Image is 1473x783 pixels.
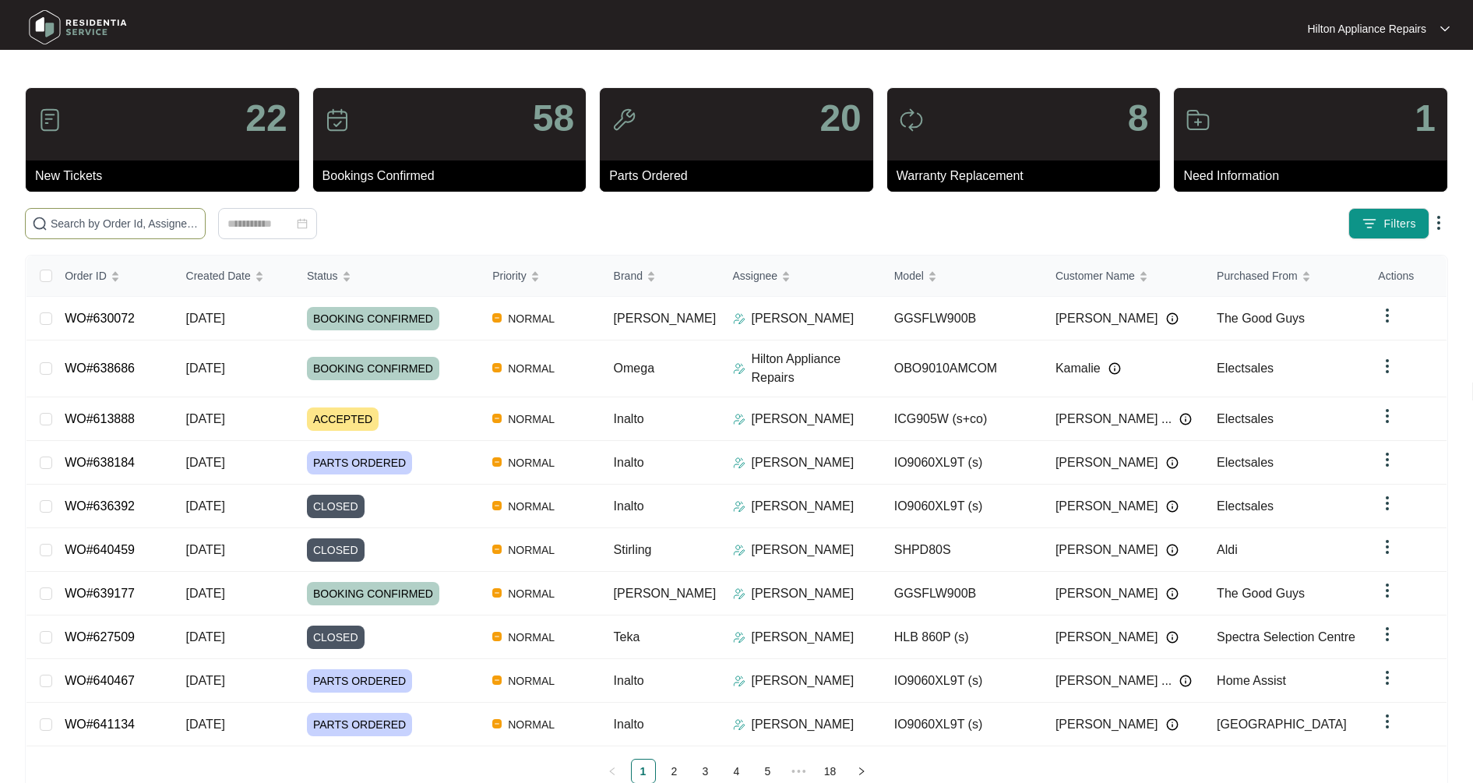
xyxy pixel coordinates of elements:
th: Brand [601,256,721,297]
a: WO#627509 [65,630,135,644]
img: dropdown arrow [1378,357,1397,376]
a: 18 [819,760,842,783]
span: NORMAL [502,410,561,429]
img: dropdown arrow [1440,25,1450,33]
img: Assigner Icon [733,413,745,425]
img: Assigner Icon [733,362,745,375]
td: IO9060XL9T (s) [882,485,1043,528]
a: WO#630072 [65,312,135,325]
img: Info icon [1179,675,1192,687]
img: Info icon [1166,457,1179,469]
span: [DATE] [186,312,225,325]
th: Model [882,256,1043,297]
p: Hilton Appliance Repairs [1307,21,1426,37]
span: [DATE] [186,718,225,731]
span: Omega [614,362,654,375]
td: GGSFLW900B [882,572,1043,615]
img: Info icon [1166,631,1179,644]
span: NORMAL [502,628,561,647]
p: [PERSON_NAME] [752,497,855,516]
span: Brand [614,267,643,284]
span: Customer Name [1055,267,1135,284]
span: [DATE] [186,412,225,425]
img: Assigner Icon [733,718,745,731]
span: Electsales [1217,499,1274,513]
span: BOOKING CONFIRMED [307,582,439,605]
span: The Good Guys [1217,587,1305,600]
span: left [608,767,617,776]
span: Inalto [614,456,644,469]
span: Filters [1383,216,1416,232]
img: Vercel Logo [492,719,502,728]
img: icon [899,108,924,132]
img: Info icon [1166,500,1179,513]
a: 3 [694,760,717,783]
p: Hilton Appliance Repairs [752,350,882,387]
span: Electsales [1217,412,1274,425]
p: 22 [245,100,287,137]
a: WO#640467 [65,674,135,687]
p: 20 [819,100,861,137]
img: Assigner Icon [733,675,745,687]
span: NORMAL [502,359,561,378]
span: Inalto [614,718,644,731]
span: [DATE] [186,630,225,644]
span: PARTS ORDERED [307,451,412,474]
th: Status [294,256,480,297]
th: Actions [1366,256,1447,297]
p: [PERSON_NAME] [752,672,855,690]
img: icon [325,108,350,132]
span: Inalto [614,412,644,425]
img: Vercel Logo [492,588,502,598]
input: Search by Order Id, Assignee Name, Customer Name, Brand and Model [51,215,199,232]
p: [PERSON_NAME] [752,541,855,559]
img: Assigner Icon [733,544,745,556]
span: BOOKING CONFIRMED [307,357,439,380]
a: WO#636392 [65,499,135,513]
span: [PERSON_NAME] [1055,309,1158,328]
td: GGSFLW900B [882,297,1043,340]
img: filter icon [1362,216,1377,231]
a: 4 [725,760,749,783]
img: Assigner Icon [733,631,745,644]
img: Assigner Icon [733,500,745,513]
span: PARTS ORDERED [307,669,412,693]
span: [PERSON_NAME] [1055,497,1158,516]
th: Priority [480,256,601,297]
td: IO9060XL9T (s) [882,441,1043,485]
span: Priority [492,267,527,284]
span: [PERSON_NAME] [1055,541,1158,559]
a: WO#638686 [65,362,135,375]
span: Status [307,267,338,284]
span: NORMAL [502,541,561,559]
th: Purchased From [1204,256,1366,297]
span: CLOSED [307,626,365,649]
img: dropdown arrow [1378,581,1397,600]
span: NORMAL [502,497,561,516]
span: NORMAL [502,584,561,603]
a: 1 [632,760,655,783]
span: [PERSON_NAME] [1055,453,1158,472]
img: dropdown arrow [1429,213,1448,232]
span: Spectra Selection Centre [1217,630,1355,644]
img: Vercel Logo [492,632,502,641]
span: [PERSON_NAME] ... [1055,672,1172,690]
a: 5 [756,760,780,783]
span: [PERSON_NAME] [1055,628,1158,647]
span: [PERSON_NAME] ... [1055,410,1172,429]
img: dropdown arrow [1378,306,1397,325]
span: Assignee [733,267,778,284]
span: Kamalie [1055,359,1101,378]
img: dropdown arrow [1378,668,1397,687]
span: Created Date [186,267,251,284]
img: dropdown arrow [1378,450,1397,469]
a: 2 [663,760,686,783]
span: Inalto [614,674,644,687]
img: Vercel Logo [492,457,502,467]
span: NORMAL [502,672,561,690]
span: Order ID [65,267,107,284]
span: Electsales [1217,456,1274,469]
p: 1 [1415,100,1436,137]
span: Aldi [1217,543,1238,556]
img: icon [611,108,636,132]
